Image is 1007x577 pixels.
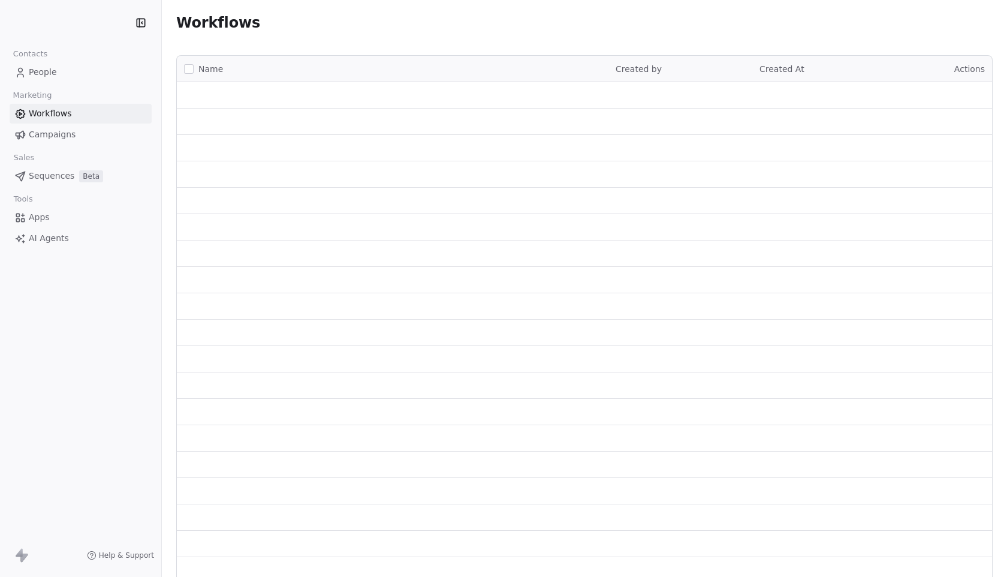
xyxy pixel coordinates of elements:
a: Apps [10,208,152,227]
span: Tools [8,190,38,208]
span: Campaigns [29,128,76,141]
span: Workflows [29,107,72,120]
span: Sales [8,149,40,167]
a: Help & Support [87,551,154,560]
span: Marketing [8,86,57,104]
a: People [10,62,152,82]
span: Created by [616,64,662,74]
a: Workflows [10,104,152,124]
span: Beta [79,170,103,182]
span: Created At [759,64,804,74]
span: Help & Support [99,551,154,560]
a: Campaigns [10,125,152,145]
a: AI Agents [10,229,152,248]
span: Actions [954,64,985,74]
span: Workflows [176,14,260,31]
span: Apps [29,211,50,224]
span: Contacts [8,45,53,63]
a: SequencesBeta [10,166,152,186]
span: Sequences [29,170,74,182]
span: People [29,66,57,79]
span: AI Agents [29,232,69,245]
span: Name [198,63,223,76]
